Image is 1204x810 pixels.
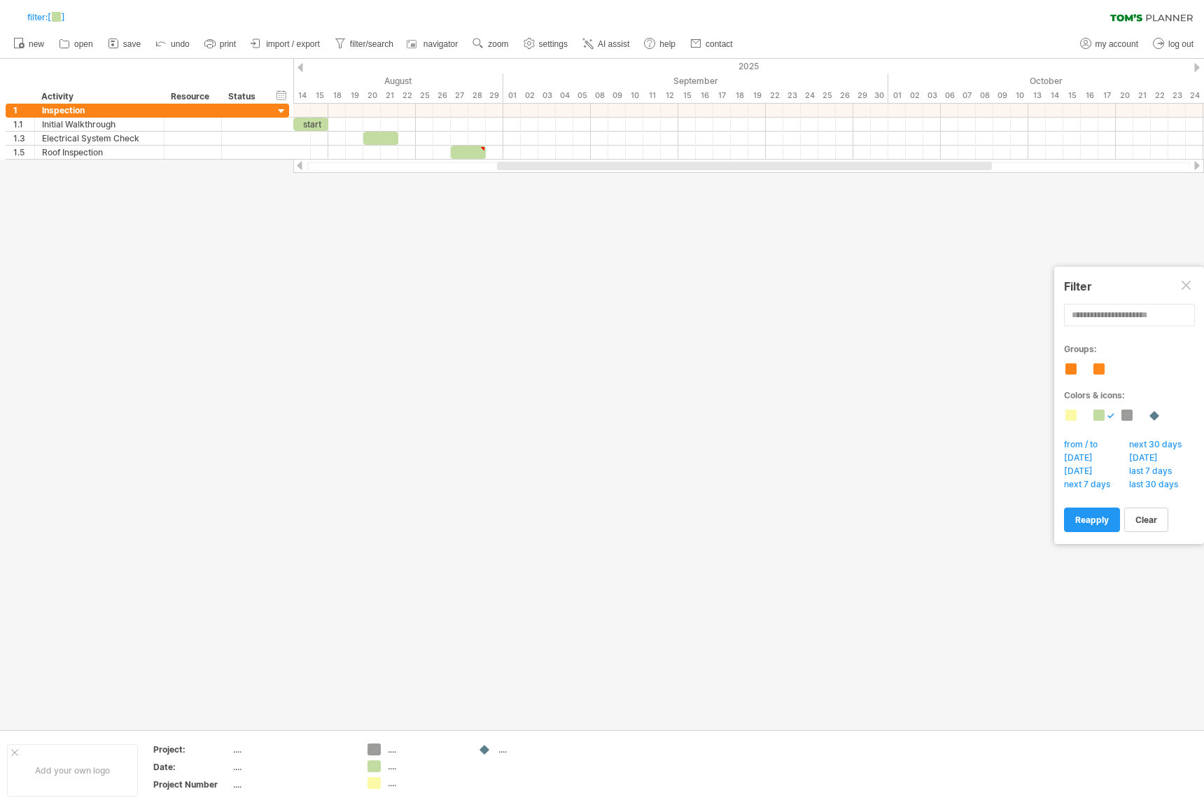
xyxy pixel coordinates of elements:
div: Tuesday, 16 September 2025 [696,88,713,103]
span: navigator [423,39,458,49]
span: last 30 days [1127,479,1188,493]
div: start [293,118,328,131]
span: last 7 days [1127,466,1182,480]
a: filter/search [331,35,398,53]
div: Tuesday, 7 October 2025 [958,88,976,103]
div: Roof Inspection [42,146,157,159]
span: import / export [266,39,320,49]
div: Thursday, 9 October 2025 [993,88,1011,103]
span: next 7 days [1062,479,1120,493]
span: zoom [488,39,508,49]
span: filter/search [350,39,393,49]
div: Status [228,90,259,104]
a: open [55,35,97,53]
div: Friday, 22 August 2025 [398,88,416,103]
a: undo [152,35,194,53]
div: Monday, 18 August 2025 [328,88,346,103]
div: Monday, 20 October 2025 [1116,88,1133,103]
span: settings [539,39,568,49]
div: Tuesday, 26 August 2025 [433,88,451,103]
span: AI assist [598,39,629,49]
div: Friday, 19 September 2025 [748,88,766,103]
a: help [640,35,680,53]
div: Wednesday, 17 September 2025 [713,88,731,103]
div: Monday, 1 September 2025 [503,88,521,103]
div: Thursday, 16 October 2025 [1081,88,1098,103]
div: .... [498,743,575,755]
a: log out [1149,35,1198,53]
div: Wednesday, 8 October 2025 [976,88,993,103]
div: Thursday, 2 October 2025 [906,88,923,103]
div: Tuesday, 21 October 2025 [1133,88,1151,103]
div: Thursday, 4 September 2025 [556,88,573,103]
div: Monday, 8 September 2025 [591,88,608,103]
a: navigator [405,35,462,53]
div: Groups: [1064,344,1194,354]
span: [DATE] [1062,466,1102,480]
div: Friday, 3 October 2025 [923,88,941,103]
div: 1.3 [13,132,34,145]
span: [ ] [27,11,65,23]
div: .... [388,760,464,772]
div: .... [233,778,351,790]
span: [DATE] [1127,452,1168,466]
div: Tuesday, 9 September 2025 [608,88,626,103]
div: Friday, 10 October 2025 [1011,88,1028,103]
div: Wednesday, 24 September 2025 [801,88,818,103]
span: from / to [1062,439,1107,453]
div: Wednesday, 27 August 2025 [451,88,468,103]
div: Monday, 6 October 2025 [941,88,958,103]
div: Friday, 17 October 2025 [1098,88,1116,103]
div: Wednesday, 3 September 2025 [538,88,556,103]
div: Monday, 22 September 2025 [766,88,783,103]
div: Inspection [42,104,157,117]
div: Electrical System Check [42,132,157,145]
div: Project Number [153,778,230,790]
div: Monday, 13 October 2025 [1028,88,1046,103]
span: save [123,39,141,49]
a: clear [1124,508,1168,532]
span: open [74,39,93,49]
span: reapply [1075,515,1109,525]
div: 1.1 [13,118,34,131]
div: Thursday, 25 September 2025 [818,88,836,103]
div: September 2025 [503,74,888,88]
div: Tuesday, 14 October 2025 [1046,88,1063,103]
div: Tuesday, 19 August 2025 [346,88,363,103]
a: save [104,35,145,53]
div: Monday, 29 September 2025 [853,88,871,103]
div: Monday, 15 September 2025 [678,88,696,103]
div: Tuesday, 23 September 2025 [783,88,801,103]
div: Friday, 29 August 2025 [486,88,503,103]
div: .... [388,777,464,789]
a: AI assist [579,35,633,53]
div: Tuesday, 2 September 2025 [521,88,538,103]
div: Thursday, 28 August 2025 [468,88,486,103]
div: .... [233,761,351,773]
span: filter: [27,12,48,22]
div: Thursday, 11 September 2025 [643,88,661,103]
span: log out [1168,39,1193,49]
div: Thursday, 23 October 2025 [1168,88,1186,103]
div: Resource [171,90,213,104]
span: contact [706,39,733,49]
a: reapply [1064,508,1120,532]
a: print [201,35,240,53]
span: next 30 days [1127,439,1191,453]
a: my account [1077,35,1142,53]
div: August 2025 [136,74,503,88]
div: Tuesday, 30 September 2025 [871,88,888,103]
div: Wednesday, 15 October 2025 [1063,88,1081,103]
span: print [220,39,236,49]
span: [DATE] [1062,452,1102,466]
div: Wednesday, 1 October 2025 [888,88,906,103]
a: import / export [247,35,324,53]
div: .... [388,743,464,755]
div: 1 [13,104,34,117]
a: new [10,35,48,53]
div: Add your own logo [7,744,138,797]
div: 1.5 [13,146,34,159]
div: Initial Walkthrough [42,118,157,131]
div: Date: [153,761,230,773]
span: my account [1095,39,1138,49]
